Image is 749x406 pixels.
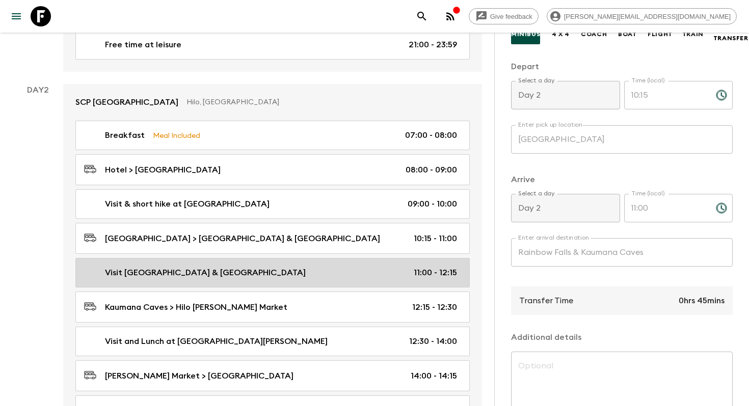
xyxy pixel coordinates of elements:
[153,130,200,141] p: Meal Included
[648,30,673,38] p: Flight
[679,295,725,307] p: 0hrs 45mins
[406,164,457,176] p: 08:00 - 09:00
[105,370,293,382] p: [PERSON_NAME] Market > [GEOGRAPHIC_DATA]
[75,223,470,254] a: [GEOGRAPHIC_DATA] > [GEOGRAPHIC_DATA] & [GEOGRAPHIC_DATA]10:15 - 11:00
[518,234,590,242] label: Enter arrival destination
[408,198,457,210] p: 09:00 - 10:00
[518,121,583,129] label: Enter pick up location
[547,8,737,24] div: [PERSON_NAME][EMAIL_ADDRESS][DOMAIN_NAME]
[511,61,733,73] p: Depart
[414,267,457,279] p: 11:00 - 12:15
[624,194,708,222] input: hh:mm
[75,327,470,356] a: Visit and Lunch at [GEOGRAPHIC_DATA][PERSON_NAME]12:30 - 14:00
[105,198,270,210] p: Visit & short hike at [GEOGRAPHIC_DATA]
[75,30,470,60] a: Free time at leisure21:00 - 23:59
[75,189,470,219] a: Visit & short hike at [GEOGRAPHIC_DATA]09:00 - 10:00
[518,189,554,198] label: Select a day
[75,292,470,323] a: Kaumana Caves > Hilo [PERSON_NAME] Market12:15 - 12:30
[631,189,664,198] label: Time (local)
[414,233,457,245] p: 10:15 - 11:00
[409,335,457,347] p: 12:30 - 14:00
[552,30,570,38] p: 4 x 4
[75,96,178,108] p: SCP [GEOGRAPHIC_DATA]
[12,84,63,96] p: Day 2
[105,267,306,279] p: Visit [GEOGRAPHIC_DATA] & [GEOGRAPHIC_DATA]
[405,129,457,141] p: 07:00 - 08:00
[631,76,664,85] label: Time (local)
[411,370,457,382] p: 14:00 - 14:15
[75,154,470,185] a: Hotel > [GEOGRAPHIC_DATA]08:00 - 09:00
[558,13,736,20] span: [PERSON_NAME][EMAIL_ADDRESS][DOMAIN_NAME]
[186,97,462,107] p: Hilo, [GEOGRAPHIC_DATA]
[105,164,221,176] p: Hotel > [GEOGRAPHIC_DATA]
[75,360,470,391] a: [PERSON_NAME] Market > [GEOGRAPHIC_DATA]14:00 - 14:15
[105,233,380,245] p: [GEOGRAPHIC_DATA] > [GEOGRAPHIC_DATA] & [GEOGRAPHIC_DATA]
[511,331,733,343] p: Additional details
[105,39,181,51] p: Free time at leisure
[519,295,573,307] p: Transfer Time
[6,6,26,26] button: menu
[412,6,432,26] button: search adventures
[105,335,328,347] p: Visit and Lunch at [GEOGRAPHIC_DATA][PERSON_NAME]
[511,173,733,186] p: Arrive
[75,258,470,287] a: Visit [GEOGRAPHIC_DATA] & [GEOGRAPHIC_DATA]11:00 - 12:15
[105,129,145,141] p: Breakfast
[409,39,457,51] p: 21:00 - 23:59
[682,30,704,38] p: Train
[581,30,607,38] p: Coach
[75,121,470,150] a: BreakfastMeal Included07:00 - 08:00
[511,30,540,38] p: Minibus
[412,301,457,313] p: 12:15 - 12:30
[518,76,554,85] label: Select a day
[63,84,482,121] a: SCP [GEOGRAPHIC_DATA]Hilo, [GEOGRAPHIC_DATA]
[713,26,748,42] p: Airport Transfer
[105,301,287,313] p: Kaumana Caves > Hilo [PERSON_NAME] Market
[469,8,539,24] a: Give feedback
[618,30,636,38] p: Boat
[485,13,538,20] span: Give feedback
[624,81,708,109] input: hh:mm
